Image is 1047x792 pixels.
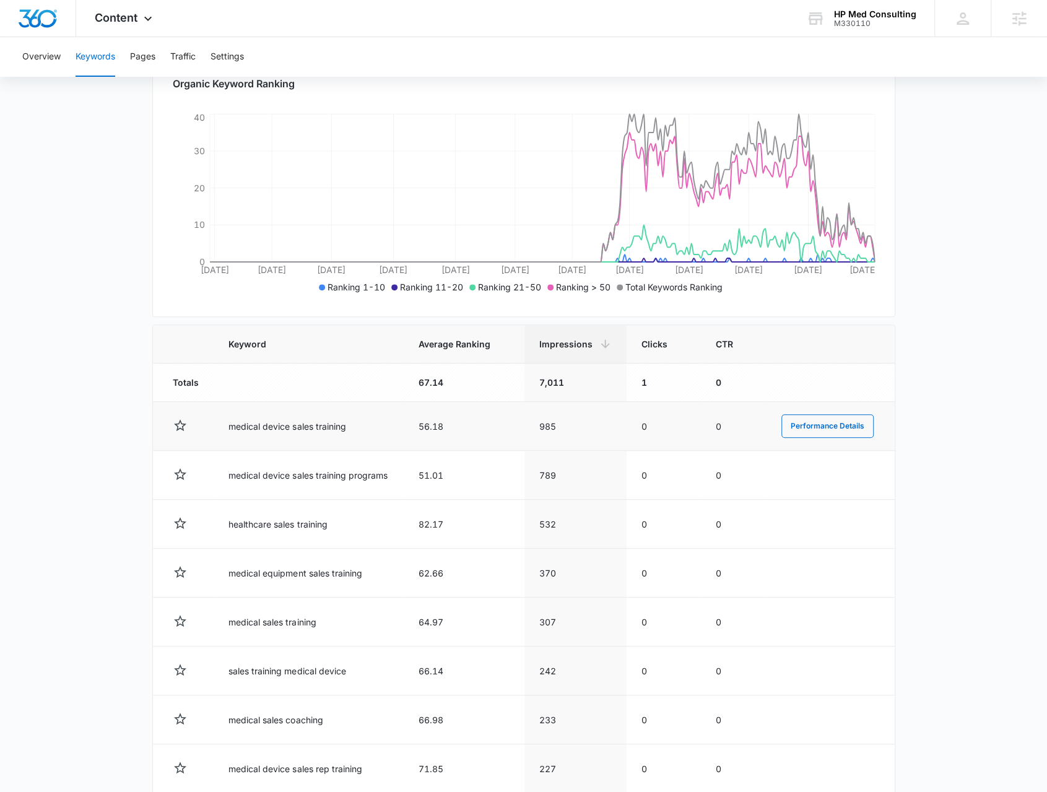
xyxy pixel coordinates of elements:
button: Pages [130,37,155,77]
td: 0 [701,598,767,646]
tspan: [DATE] [615,264,643,275]
td: medical device sales training [214,402,404,451]
td: 62.66 [404,549,524,598]
span: Keyword [228,337,371,350]
td: 64.97 [404,598,524,646]
tspan: 0 [199,256,204,267]
td: 66.98 [404,695,524,744]
span: Content [95,11,137,24]
td: sales training medical device [214,646,404,695]
tspan: 40 [193,112,204,123]
tspan: [DATE] [317,264,345,275]
td: 370 [524,549,627,598]
tspan: [DATE] [258,264,286,275]
tspan: [DATE] [379,264,407,275]
td: 66.14 [404,646,524,695]
td: 51.01 [404,451,524,500]
td: 985 [524,402,627,451]
tspan: [DATE] [441,264,469,275]
td: 532 [524,500,627,549]
td: 242 [524,646,627,695]
td: 1 [627,363,701,402]
span: Total Keywords Ranking [625,282,723,292]
td: 0 [627,451,701,500]
span: Ranking 11-20 [400,282,463,292]
tspan: [DATE] [200,264,228,275]
td: 82.17 [404,500,524,549]
td: medical sales training [214,598,404,646]
span: Impressions [539,337,594,350]
span: Clicks [641,337,668,350]
td: 0 [701,363,767,402]
tspan: [DATE] [734,264,762,275]
td: 789 [524,451,627,500]
tspan: [DATE] [558,264,586,275]
button: Performance Details [781,414,874,438]
tspan: [DATE] [794,264,822,275]
td: 0 [627,646,701,695]
button: Keywords [76,37,115,77]
tspan: 10 [193,219,204,230]
td: 0 [627,402,701,451]
span: CTR [716,337,734,350]
td: 0 [627,500,701,549]
td: 0 [701,500,767,549]
button: Settings [211,37,244,77]
button: Overview [22,37,61,77]
td: 0 [701,646,767,695]
td: 0 [627,549,701,598]
tspan: 30 [193,146,204,156]
td: 67.14 [404,363,524,402]
span: Ranking > 50 [556,282,610,292]
button: Traffic [170,37,196,77]
tspan: [DATE] [500,264,529,275]
td: 56.18 [404,402,524,451]
td: 0 [627,695,701,744]
td: Totals [153,363,214,402]
td: healthcare sales training [214,500,404,549]
div: account id [834,19,916,28]
span: Average Ranking [419,337,492,350]
div: account name [834,9,916,19]
td: 0 [701,402,767,451]
tspan: [DATE] [849,264,877,275]
td: 233 [524,695,627,744]
td: 0 [701,695,767,744]
tspan: 20 [193,182,204,193]
td: medical equipment sales training [214,549,404,598]
tspan: [DATE] [674,264,703,275]
td: medical sales coaching [214,695,404,744]
td: 7,011 [524,363,627,402]
td: 307 [524,598,627,646]
h2: Organic Keyword Ranking [173,76,875,91]
td: 0 [701,451,767,500]
span: Ranking 1-10 [328,282,385,292]
td: 0 [627,598,701,646]
td: medical device sales training programs [214,451,404,500]
td: 0 [701,549,767,598]
span: Ranking 21-50 [478,282,541,292]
